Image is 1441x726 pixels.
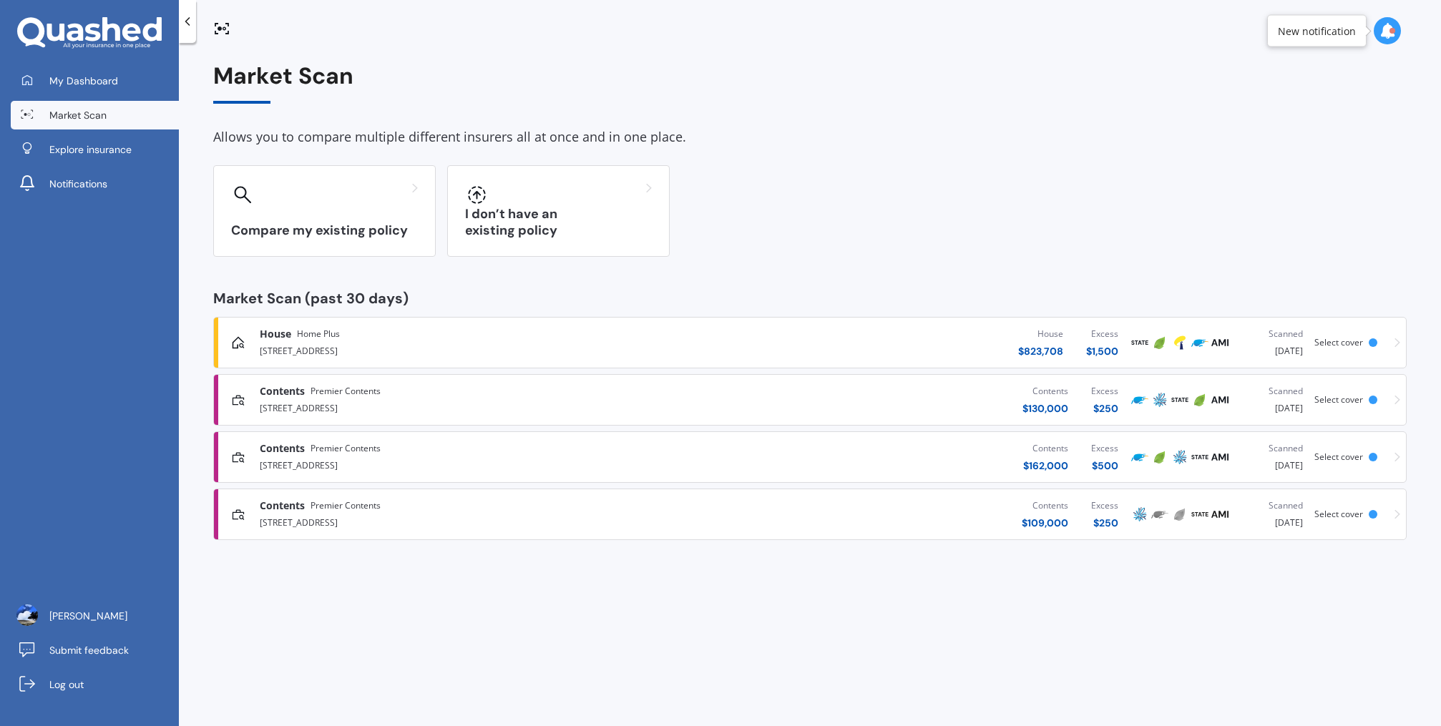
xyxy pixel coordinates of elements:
img: AMP [1131,506,1148,523]
a: Explore insurance [11,135,179,164]
div: $ 250 [1091,401,1118,416]
div: Excess [1091,384,1118,398]
img: State [1191,448,1208,466]
img: Tower [1171,334,1188,351]
span: Select cover [1314,393,1363,406]
div: Contents [1023,441,1068,456]
span: My Dashboard [49,74,118,88]
img: Initio [1171,506,1188,523]
a: ContentsPremier Contents[STREET_ADDRESS]Contents$162,000Excess$500Trade Me InsuranceInitioAMPStat... [213,431,1407,483]
span: House [260,327,291,341]
div: Contents [1022,384,1068,398]
span: Premier Contents [311,441,381,456]
img: State [1171,391,1188,408]
div: $ 162,000 [1023,458,1068,473]
div: [STREET_ADDRESS] [260,398,680,416]
div: [STREET_ADDRESS] [260,341,680,358]
div: Contents [1022,499,1068,513]
img: Initio [1151,334,1168,351]
div: $ 130,000 [1022,401,1068,416]
h3: Compare my existing policy [231,222,418,239]
img: Trade Me Insurance [1151,506,1168,523]
div: [DATE] [1241,327,1303,358]
span: Contents [260,384,305,398]
div: $ 1,500 [1086,344,1118,358]
a: Notifications [11,170,179,198]
span: Log out [49,677,84,692]
span: Home Plus [297,327,340,341]
span: Notifications [49,177,107,191]
h3: I don’t have an existing policy [465,206,652,239]
div: Allows you to compare multiple different insurers all at once and in one place. [213,127,1407,148]
a: HouseHome Plus[STREET_ADDRESS]House$823,708Excess$1,500StateInitioTowerTrade Me InsuranceAMIScann... [213,317,1407,368]
a: Log out [11,670,179,699]
img: AMI [1211,448,1228,466]
div: [STREET_ADDRESS] [260,513,680,530]
div: [DATE] [1241,384,1303,416]
div: $ 250 [1091,516,1118,530]
span: Select cover [1314,451,1363,463]
img: Trade Me Insurance [1131,391,1148,408]
a: ContentsPremier Contents[STREET_ADDRESS]Contents$130,000Excess$250Trade Me InsuranceAMPStateIniti... [213,374,1407,426]
div: Scanned [1241,441,1303,456]
img: AMP [1151,391,1168,408]
img: AMI [1211,334,1228,351]
img: Trade Me Insurance [1191,334,1208,351]
div: House [1018,327,1063,341]
div: Market Scan [213,63,1407,104]
img: State [1131,334,1148,351]
div: New notification [1278,24,1356,38]
div: Excess [1086,327,1118,341]
a: My Dashboard [11,67,179,95]
div: $ 109,000 [1022,516,1068,530]
img: Initio [1151,448,1168,466]
span: [PERSON_NAME] [49,609,127,623]
span: Market Scan [49,108,107,122]
div: Scanned [1241,327,1303,341]
img: Trade Me Insurance [1131,448,1148,466]
a: ContentsPremier Contents[STREET_ADDRESS]Contents$109,000Excess$250AMPTrade Me InsuranceInitioStat... [213,489,1407,540]
div: Scanned [1241,384,1303,398]
span: Select cover [1314,508,1363,520]
span: Contents [260,499,305,513]
img: AMI [1211,506,1228,523]
div: [STREET_ADDRESS] [260,456,680,473]
span: Premier Contents [311,384,381,398]
div: Excess [1091,441,1118,456]
img: Initio [1191,391,1208,408]
div: Market Scan (past 30 days) [213,291,1407,305]
a: [PERSON_NAME] [11,602,179,630]
span: Select cover [1314,336,1363,348]
a: Submit feedback [11,636,179,664]
img: State [1191,506,1208,523]
div: $ 823,708 [1018,344,1063,358]
span: Submit feedback [49,643,129,657]
img: AMI [1211,391,1228,408]
a: Market Scan [11,101,179,129]
img: cb31bbd898b6ccaefb44195d7ace4c57 [16,604,38,626]
div: Scanned [1241,499,1303,513]
div: $ 500 [1091,458,1118,473]
img: AMP [1171,448,1188,466]
span: Explore insurance [49,142,132,157]
div: Excess [1091,499,1118,513]
span: Premier Contents [311,499,381,513]
div: [DATE] [1241,499,1303,530]
div: [DATE] [1241,441,1303,473]
span: Contents [260,441,305,456]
